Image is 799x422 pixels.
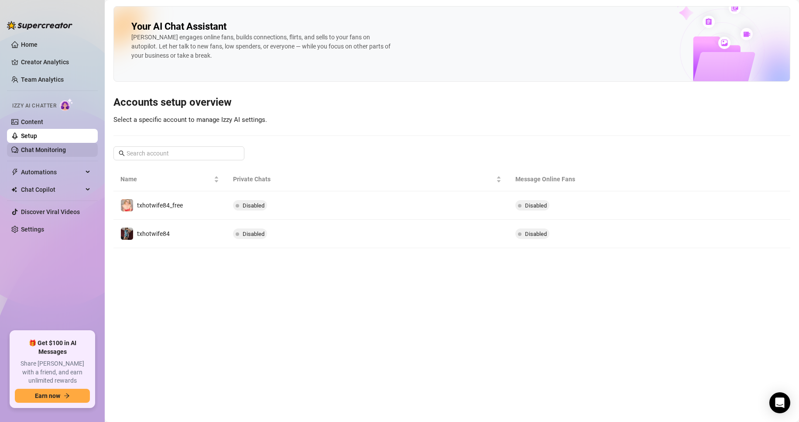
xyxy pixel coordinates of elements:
span: Chat Copilot [21,183,83,197]
span: txhotwife84_free [137,202,183,209]
div: Open Intercom Messenger [769,392,790,413]
img: txhotwife84_free [121,199,133,211]
span: Private Chats [233,174,494,184]
a: Settings [21,226,44,233]
a: Content [21,118,43,125]
span: thunderbolt [11,169,18,176]
img: AI Chatter [60,98,73,111]
h2: Your AI Chat Assistant [131,21,226,33]
th: Name [113,167,226,191]
img: Chat Copilot [11,187,17,193]
span: Automations [21,165,83,179]
img: txhotwife84 [121,228,133,240]
a: Creator Analytics [21,55,91,69]
span: search [119,150,125,156]
span: arrow-right [64,393,70,399]
span: Izzy AI Chatter [12,102,56,110]
span: Share [PERSON_NAME] with a friend, and earn unlimited rewards [15,360,90,385]
span: txhotwife84 [137,230,170,237]
a: Setup [21,132,37,139]
a: Discover Viral Videos [21,208,80,215]
span: Earn now [35,392,60,399]
span: Disabled [525,202,547,209]
button: Earn nowarrow-right [15,389,90,403]
input: Search account [127,149,232,158]
span: 🎁 Get $100 in AI Messages [15,339,90,356]
span: Disabled [525,231,547,237]
a: Team Analytics [21,76,64,83]
span: Select a specific account to manage Izzy AI settings. [113,116,267,124]
span: Disabled [243,231,264,237]
a: Home [21,41,38,48]
h3: Accounts setup overview [113,96,790,110]
span: Disabled [243,202,264,209]
th: Message Online Fans [508,167,696,191]
span: Name [120,174,212,184]
a: Chat Monitoring [21,146,66,153]
img: logo-BBDzfeDw.svg [7,21,72,30]
div: [PERSON_NAME] engages online fans, builds connections, flirts, and sells to your fans on autopilo... [131,33,393,60]
th: Private Chats [226,167,508,191]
